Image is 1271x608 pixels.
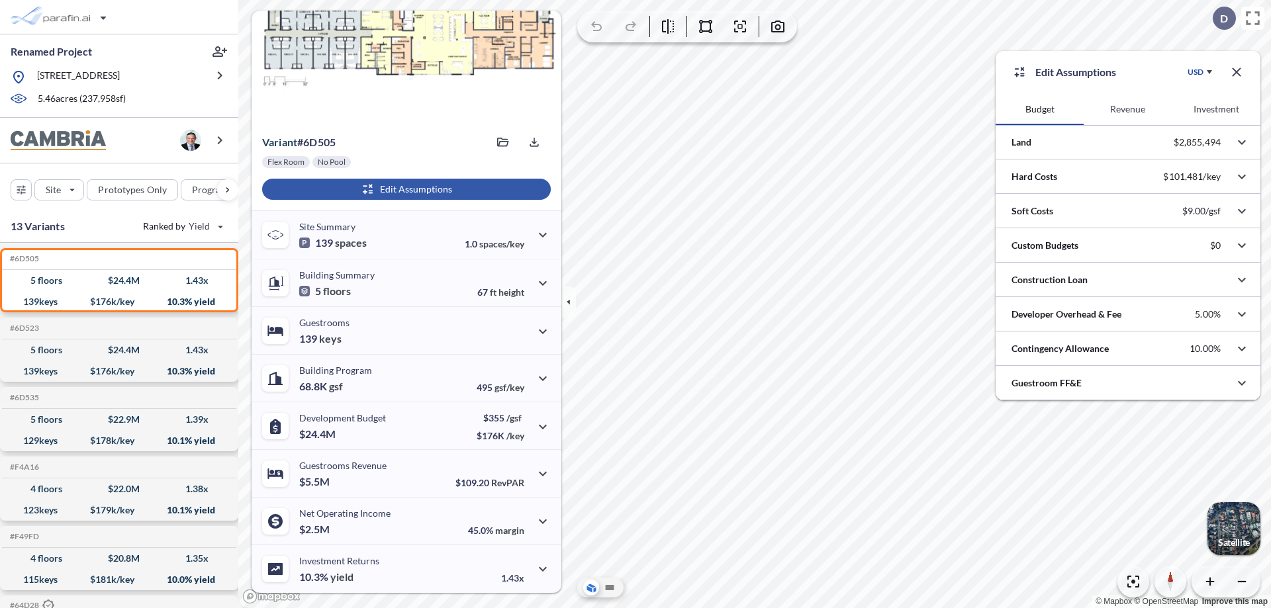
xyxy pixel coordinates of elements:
button: Edit Assumptions [262,179,551,200]
a: Mapbox [1096,597,1132,606]
p: $101,481/key [1163,171,1221,183]
p: Construction Loan [1012,273,1088,286]
p: 5 [299,284,351,298]
span: Variant [262,136,297,148]
p: Development Budget [299,412,386,423]
button: Program [181,179,252,200]
span: gsf [329,380,343,393]
span: Yield [189,220,211,233]
p: Program [192,183,229,196]
p: $0 [1210,239,1221,251]
p: 495 [477,382,524,393]
p: $109.20 [455,477,524,488]
h5: Click to copy the code [7,254,39,263]
p: Renamed Project [11,44,92,59]
button: Aerial View [583,580,599,595]
p: Investment Returns [299,555,379,566]
p: Land [1012,136,1031,149]
button: Site Plan [602,580,618,595]
p: Guestrooms [299,317,350,328]
p: 139 [299,236,367,249]
p: $2.5M [299,523,332,536]
p: Satellite [1218,537,1250,548]
p: 68.8K [299,380,343,393]
h5: Click to copy the code [7,324,39,333]
p: Flex Room [267,157,305,167]
p: $2,855,494 [1174,136,1221,148]
p: Net Operating Income [299,507,391,519]
span: spaces/key [479,238,524,249]
a: Mapbox homepage [242,589,301,604]
p: $176K [477,430,524,441]
button: Budget [996,93,1084,125]
p: 10.00% [1190,343,1221,355]
span: ft [490,286,496,298]
p: Site Summary [299,221,355,232]
p: [STREET_ADDRESS] [37,69,120,85]
span: height [498,286,524,298]
p: No Pool [318,157,346,167]
img: BrandImage [11,130,106,151]
p: 45.0% [468,525,524,536]
span: /gsf [506,412,522,423]
img: Switcher Image [1207,502,1260,555]
span: gsf/key [494,382,524,393]
h5: Click to copy the code [7,393,39,402]
p: $355 [477,412,524,423]
p: Developer Overhead & Fee [1012,308,1121,321]
span: yield [330,570,353,584]
img: user logo [180,130,201,151]
p: Building Summary [299,269,375,281]
p: 5.00% [1195,308,1221,320]
p: $9.00/gsf [1182,205,1221,217]
p: $5.5M [299,475,332,488]
p: 1.0 [465,238,524,249]
p: Hard Costs [1012,170,1057,183]
p: 5.46 acres ( 237,958 sf) [38,92,126,107]
p: D [1220,13,1228,24]
a: OpenStreetMap [1134,597,1198,606]
button: Site [34,179,84,200]
p: 67 [477,286,524,298]
button: Prototypes Only [87,179,178,200]
p: $24.4M [299,427,338,441]
button: Revenue [1084,93,1172,125]
button: Investment [1172,93,1260,125]
p: Soft Costs [1012,204,1053,218]
p: Contingency Allowance [1012,342,1109,355]
p: Prototypes Only [98,183,167,196]
p: Guestrooms Revenue [299,460,387,471]
p: 10.3% [299,570,353,584]
h5: Click to copy the code [7,532,39,541]
button: Switcher ImageSatellite [1207,502,1260,555]
h5: Click to copy the code [7,462,39,472]
span: margin [495,525,524,536]
span: keys [319,332,342,345]
p: Custom Budgets [1012,239,1078,252]
span: RevPAR [491,477,524,488]
p: Site [46,183,61,196]
p: 13 Variants [11,218,65,234]
p: Edit Assumptions [1035,64,1116,80]
button: Ranked by Yield [132,216,232,237]
a: Improve this map [1202,597,1268,606]
p: 139 [299,332,342,345]
div: USD [1188,67,1203,77]
p: # 6d505 [262,136,336,149]
span: spaces [335,236,367,249]
p: 1.43x [501,572,524,584]
span: floors [323,284,351,298]
p: Guestroom FF&E [1012,376,1082,390]
span: /key [506,430,524,441]
p: Building Program [299,365,372,376]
